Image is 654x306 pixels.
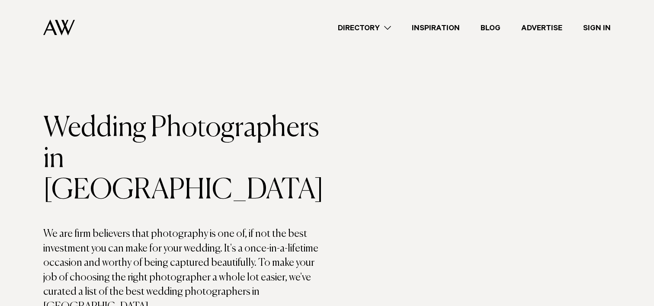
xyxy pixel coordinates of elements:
[327,22,401,34] a: Directory
[511,22,573,34] a: Advertise
[43,19,75,35] img: Auckland Weddings Logo
[401,22,470,34] a: Inspiration
[43,113,327,206] h1: Wedding Photographers in [GEOGRAPHIC_DATA]
[470,22,511,34] a: Blog
[573,22,621,34] a: Sign In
